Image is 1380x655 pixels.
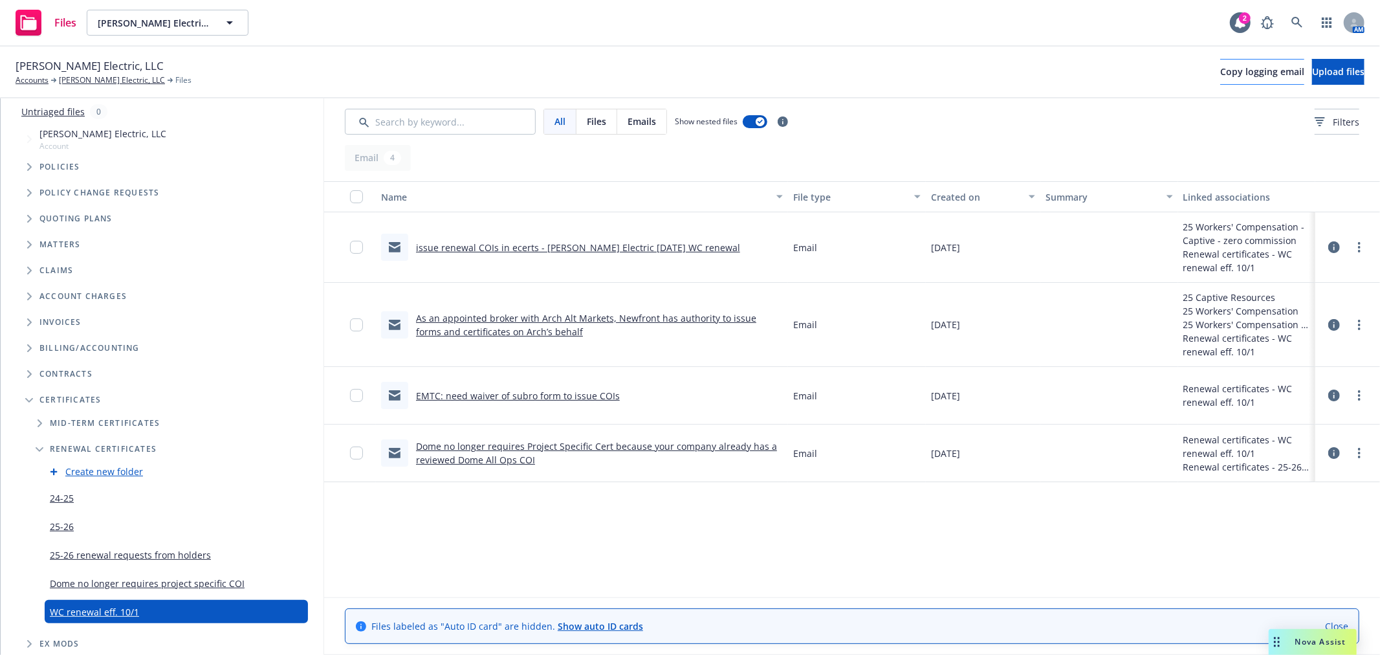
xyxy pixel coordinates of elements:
span: Policies [39,163,80,171]
span: Emails [628,115,656,128]
button: Filters [1315,109,1359,135]
input: Toggle Row Selected [350,389,363,402]
button: Linked associations [1178,181,1315,212]
span: [DATE] [931,241,960,254]
span: Filters [1333,115,1359,129]
button: Upload files [1312,59,1364,85]
button: File type [788,181,925,212]
span: Certificates [39,396,101,404]
span: Files labeled as "Auto ID card" are hidden. [371,619,643,633]
div: 25 Captive Resources [1183,291,1310,304]
div: 25 Workers' Compensation - Captive - zero commission [1183,318,1310,331]
input: Toggle Row Selected [350,318,363,331]
input: Search by keyword... [345,109,536,135]
input: Select all [350,190,363,203]
a: Close [1325,619,1348,633]
span: Ex Mods [39,640,79,648]
button: Copy logging email [1220,59,1304,85]
span: Claims [39,267,73,274]
a: Untriaged files [21,105,85,118]
span: Email [793,447,817,460]
a: Accounts [16,74,49,86]
span: [DATE] [931,318,960,331]
div: Tree Example [1,124,323,335]
span: Files [587,115,606,128]
a: issue renewal COIs in ecerts - [PERSON_NAME] Electric [DATE] WC renewal [416,241,740,254]
span: Copy logging email [1220,65,1304,78]
span: Nova Assist [1295,636,1346,647]
a: Create new folder [65,465,143,478]
button: Created on [926,181,1040,212]
span: Email [793,389,817,403]
input: Toggle Row Selected [350,241,363,254]
span: Mid-term certificates [50,419,160,427]
a: more [1352,445,1367,461]
a: more [1352,317,1367,333]
span: [PERSON_NAME] Electric, LLC [39,127,166,140]
span: Account charges [39,293,127,300]
a: As an appointed broker with Arch Alt Markets, Newfront has authority to issue forms and certifica... [416,312,756,338]
a: Files [10,5,82,41]
a: Search [1284,10,1310,36]
span: Email [793,241,817,254]
div: Drag to move [1269,629,1285,655]
div: Renewal certificates - 25-26 [1183,460,1310,474]
span: Quoting plans [39,215,113,223]
span: Invoices [39,318,82,326]
button: [PERSON_NAME] Electric, LLC [87,10,248,36]
a: Dome no longer requires Project Specific Cert because your company already has a reviewed Dome Al... [416,440,777,466]
div: Renewal certificates - WC renewal eff. 10/1 [1183,331,1310,359]
span: Files [54,17,76,28]
span: All [554,115,565,128]
span: [DATE] [931,447,960,460]
a: WC renewal eff. 10/1 [50,605,139,619]
span: Filters [1315,115,1359,129]
span: Account [39,140,166,151]
span: Contracts [39,370,93,378]
div: 2 [1239,12,1251,24]
button: Name [376,181,788,212]
span: Files [175,74,192,86]
div: 25 Workers' Compensation - Captive - zero commission [1183,220,1310,247]
a: 24-25 [50,491,74,505]
div: Renewal certificates - WC renewal eff. 10/1 [1183,433,1310,460]
button: Nova Assist [1269,629,1357,655]
span: Upload files [1312,65,1364,78]
a: [PERSON_NAME] Electric, LLC [59,74,165,86]
div: Linked associations [1183,190,1310,204]
input: Toggle Row Selected [350,447,363,460]
div: Summary [1046,190,1158,204]
a: Report a Bug [1254,10,1280,36]
button: Summary [1040,181,1177,212]
div: Renewal certificates - WC renewal eff. 10/1 [1183,382,1310,409]
span: Billing/Accounting [39,344,140,352]
span: Matters [39,241,80,249]
a: more [1352,388,1367,403]
div: Name [381,190,769,204]
a: EMTC: need waiver of subro form to issue COIs [416,390,620,402]
div: 25 Workers' Compensation [1183,304,1310,318]
a: 25-26 [50,520,74,533]
a: 25-26 renewal requests from holders [50,548,211,562]
span: [PERSON_NAME] Electric, LLC [98,16,210,30]
span: Show nested files [675,116,738,127]
a: Dome no longer requires project specific COI [50,577,245,590]
a: Show auto ID cards [558,620,643,632]
div: 0 [90,104,107,119]
div: Renewal certificates - WC renewal eff. 10/1 [1183,247,1310,274]
span: Email [793,318,817,331]
a: more [1352,239,1367,255]
div: File type [793,190,906,204]
div: Created on [931,190,1021,204]
span: Renewal certificates [50,445,157,453]
span: [PERSON_NAME] Electric, LLC [16,58,164,74]
span: Policy change requests [39,189,159,197]
span: [DATE] [931,389,960,403]
a: Switch app [1314,10,1340,36]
